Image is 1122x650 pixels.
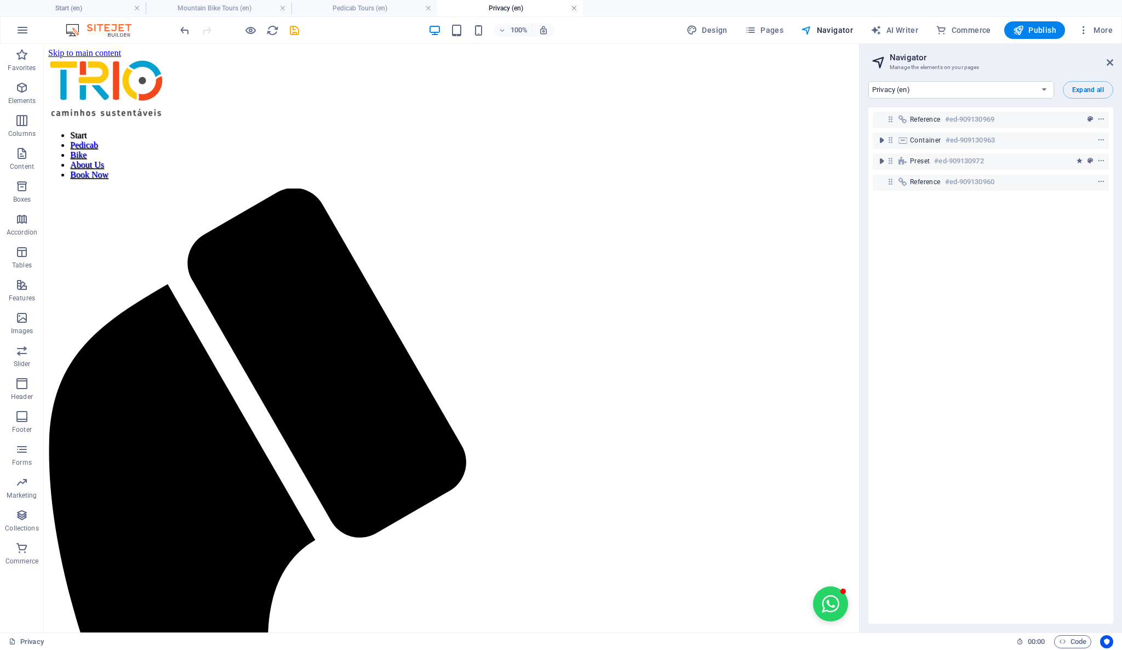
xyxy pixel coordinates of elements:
p: Boxes [13,195,31,204]
img: Editor Logo [63,24,145,37]
h6: #ed-909130963 [946,134,995,147]
p: Commerce [5,557,38,566]
button: Code [1054,635,1091,648]
button: Pages [741,21,788,39]
p: Header [11,392,33,401]
p: Slider [14,360,31,368]
p: Content [10,162,34,171]
button: Commerce [931,21,995,39]
span: Preset [910,157,930,166]
span: Code [1059,635,1086,648]
button: undo [178,24,191,37]
p: Favorites [8,64,36,72]
button: preset [1085,113,1096,126]
button: context-menu [1096,175,1107,189]
span: 00 00 [1028,635,1045,648]
button: Navigator [797,21,857,39]
h6: Session time [1016,635,1045,648]
button: Usercentrics [1100,635,1113,648]
button: context-menu [1096,155,1107,168]
i: Save (Ctrl+S) [288,24,301,37]
button: More [1074,21,1117,39]
span: Container [910,136,941,145]
button: context-menu [1096,134,1107,147]
p: Marketing [7,491,37,500]
i: Reload page [266,24,279,37]
h2: Navigator [890,53,1113,62]
button: Design [682,21,732,39]
button: AI Writer [866,21,923,39]
button: save [288,24,301,37]
h6: 100% [510,24,528,37]
p: Tables [12,261,32,270]
button: reload [266,24,279,37]
button: Expand all [1063,81,1113,99]
p: Collections [5,524,38,533]
i: Undo: Change pages (Ctrl+Z) [179,24,191,37]
span: Publish [1013,25,1056,36]
span: Reference [910,115,941,124]
span: Expand all [1072,87,1104,93]
button: Publish [1004,21,1065,39]
p: Features [9,294,35,303]
span: : [1035,637,1037,646]
button: context-menu [1096,113,1107,126]
span: More [1078,25,1113,36]
button: animation [1074,155,1085,168]
button: 100% [494,24,533,37]
span: Reference [910,178,941,186]
p: Columns [8,129,36,138]
p: Accordion [7,228,37,237]
h4: Pedicab Tours (en) [291,2,437,14]
h3: Manage the elements on your pages [890,62,1091,72]
button: preset [1085,155,1096,168]
p: Forms [12,458,32,467]
h6: #ed-909130969 [945,113,994,126]
p: Footer [12,425,32,434]
span: Commerce [936,25,991,36]
h4: Mountain Bike Tours (en) [146,2,291,14]
i: On resize automatically adjust zoom level to fit chosen device. [539,25,548,35]
p: Elements [8,96,36,105]
button: Open chat window [769,543,804,578]
span: AI Writer [871,25,918,36]
h6: #ed-909130972 [934,155,983,168]
h4: Privacy (en) [437,2,583,14]
button: toggle-expand [875,134,888,147]
span: Pages [745,25,783,36]
a: Click to cancel selection. Double-click to open Pages [9,635,44,648]
span: Design [686,25,728,36]
button: toggle-expand [875,155,888,168]
a: Skip to main content [4,4,77,14]
p: Images [11,327,33,335]
span: Navigator [801,25,853,36]
h6: #ed-909130960 [945,175,994,189]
